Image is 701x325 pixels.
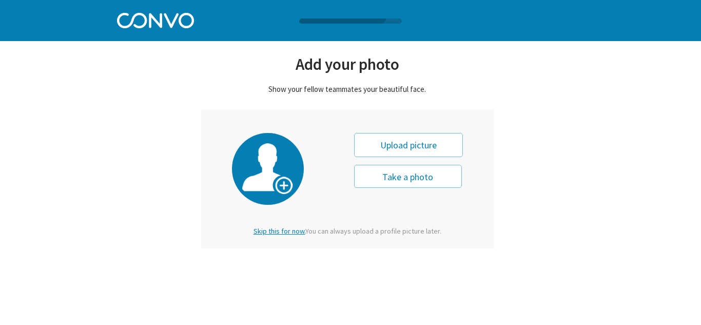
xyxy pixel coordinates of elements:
[245,226,450,236] div: You can always upload a profile picture later.
[117,10,194,28] img: Convo Logo
[354,165,462,188] button: Take a photo
[242,143,294,196] img: profile-picture.png
[201,84,494,94] div: Show your fellow teammates your beautiful face.
[354,133,463,157] div: Upload picture
[254,226,305,236] span: Skip this for now.
[201,54,494,74] div: Add your photo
